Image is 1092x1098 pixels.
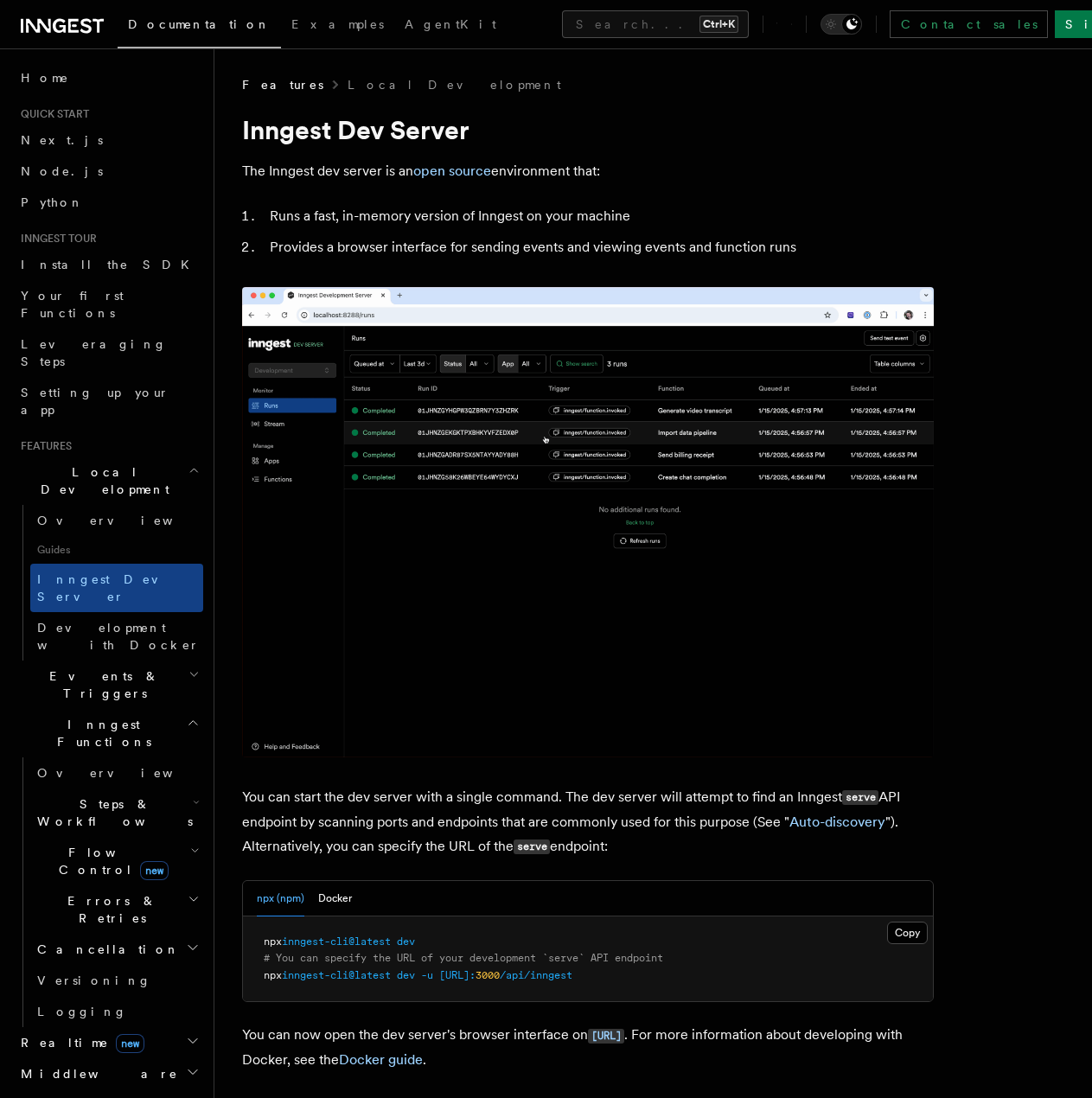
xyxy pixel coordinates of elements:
span: dev [397,935,415,948]
a: Documentation [118,5,281,48]
a: Development with Docker [30,612,203,661]
span: Middleware [14,1065,178,1082]
a: Node.js [14,156,203,187]
button: Flow Controlnew [30,837,203,885]
li: Runs a fast, in-memory version of Inngest on your machine [265,204,934,228]
a: Leveraging Steps [14,329,203,377]
span: Node.js [21,164,103,178]
span: Guides [30,536,203,564]
span: Flow Control [30,844,190,878]
span: Install the SDK [21,258,200,271]
a: AgentKit [394,5,507,47]
span: Next.js [21,133,103,147]
span: # You can specify the URL of your development `serve` API endpoint [264,952,663,964]
kbd: Ctrl+K [699,16,738,33]
span: Events & Triggers [14,667,188,702]
span: Documentation [128,17,271,31]
button: Cancellation [30,934,203,965]
span: Logging [37,1005,127,1018]
button: Search...Ctrl+K [562,10,749,38]
span: Overview [37,766,215,780]
span: Examples [291,17,384,31]
span: Inngest Functions [14,716,187,750]
span: Cancellation [30,941,180,958]
span: Features [14,439,72,453]
button: Local Development [14,456,203,505]
span: inngest-cli@latest [282,935,391,948]
span: Quick start [14,107,89,121]
span: Steps & Workflows [30,795,193,830]
a: [URL] [588,1026,624,1043]
button: Copy [887,922,928,944]
span: -u [421,969,433,981]
span: Features [242,76,323,93]
a: Versioning [30,965,203,996]
a: Logging [30,996,203,1027]
span: /api/inngest [500,969,572,981]
span: Development with Docker [37,621,200,652]
span: Inngest Dev Server [37,572,185,603]
a: Local Development [348,76,561,93]
button: Events & Triggers [14,661,203,709]
code: serve [514,839,550,854]
span: inngest-cli@latest [282,969,391,981]
li: Provides a browser interface for sending events and viewing events and function runs [265,235,934,259]
button: Realtimenew [14,1027,203,1058]
button: Steps & Workflows [30,788,203,837]
code: serve [842,790,878,805]
span: Realtime [14,1034,144,1051]
a: Contact sales [890,10,1048,38]
span: Setting up your app [21,386,169,417]
a: Next.js [14,124,203,156]
span: new [140,861,169,880]
span: Home [21,69,69,86]
span: Inngest tour [14,232,97,246]
span: Versioning [37,974,151,987]
a: Setting up your app [14,377,203,425]
button: Middleware [14,1058,203,1089]
button: Errors & Retries [30,885,203,934]
a: Your first Functions [14,280,203,329]
button: Docker [318,881,352,916]
span: Your first Functions [21,289,124,320]
a: Python [14,187,203,218]
code: [URL] [588,1029,624,1044]
span: Local Development [14,463,188,498]
a: Examples [281,5,394,47]
span: new [116,1034,144,1053]
a: Overview [30,757,203,788]
button: npx (npm) [257,881,304,916]
p: You can start the dev server with a single command. The dev server will attempt to find an Innges... [242,785,934,859]
div: Local Development [14,505,203,661]
a: Docker guide [339,1051,423,1068]
a: open source [413,163,491,179]
span: Errors & Retries [30,892,188,927]
img: Dev Server Demo [242,287,934,757]
p: The Inngest dev server is an environment that: [242,159,934,183]
span: Python [21,195,84,209]
span: 3000 [476,969,500,981]
span: Overview [37,514,215,527]
span: npx [264,935,282,948]
a: Inngest Dev Server [30,564,203,612]
button: Toggle dark mode [821,14,862,35]
span: npx [264,969,282,981]
div: Inngest Functions [14,757,203,1027]
h1: Inngest Dev Server [242,114,934,145]
button: Inngest Functions [14,709,203,757]
span: dev [397,969,415,981]
span: Leveraging Steps [21,337,167,368]
a: Overview [30,505,203,536]
span: AgentKit [405,17,496,31]
span: [URL]: [439,969,476,981]
a: Install the SDK [14,249,203,280]
a: Auto-discovery [789,814,885,830]
p: You can now open the dev server's browser interface on . For more information about developing wi... [242,1023,934,1072]
a: Home [14,62,203,93]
